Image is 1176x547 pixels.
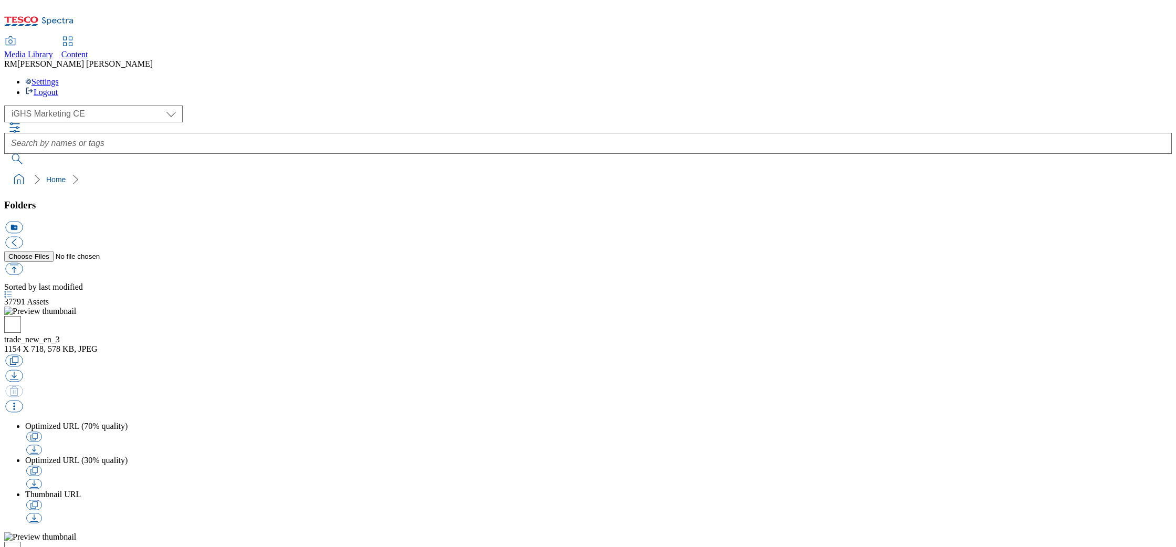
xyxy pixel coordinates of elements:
[4,532,76,542] img: Preview thumbnail
[4,37,53,59] a: Media Library
[4,297,27,306] span: 37791
[10,171,27,188] a: home
[4,50,53,59] span: Media Library
[61,37,88,59] a: Content
[4,282,83,291] span: Sorted by last modified
[4,297,49,306] span: Assets
[4,170,1172,190] nav: breadcrumb
[4,307,76,316] img: Preview thumbnail
[25,88,58,97] a: Logout
[4,133,1172,154] input: Search by names or tags
[61,50,88,59] span: Content
[46,175,66,184] a: Home
[4,344,1172,354] div: 1154 X 718, 578 KB, JPEG
[4,199,1172,211] h3: Folders
[25,456,128,465] span: Optimized URL (30% quality)
[4,335,1172,344] div: trade_new_en_3
[25,422,128,430] span: Optimized URL (70% quality)
[17,59,153,68] span: [PERSON_NAME] [PERSON_NAME]
[25,77,59,86] a: Settings
[4,59,17,68] span: RM
[25,490,81,499] span: Thumbnail URL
